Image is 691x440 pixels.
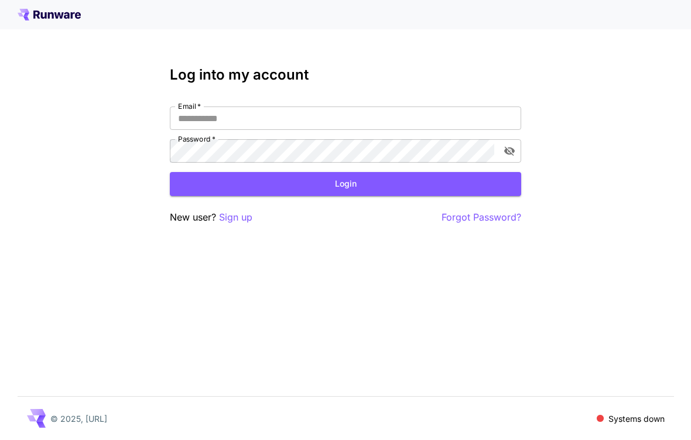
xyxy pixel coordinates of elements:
p: New user? [170,210,252,225]
label: Email [178,101,201,111]
button: toggle password visibility [499,140,520,161]
button: Sign up [219,210,252,225]
button: Login [170,172,521,196]
p: © 2025, [URL] [50,412,107,425]
label: Password [178,134,215,144]
button: Forgot Password? [442,210,521,225]
h3: Log into my account [170,67,521,83]
p: Systems down [608,412,665,425]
